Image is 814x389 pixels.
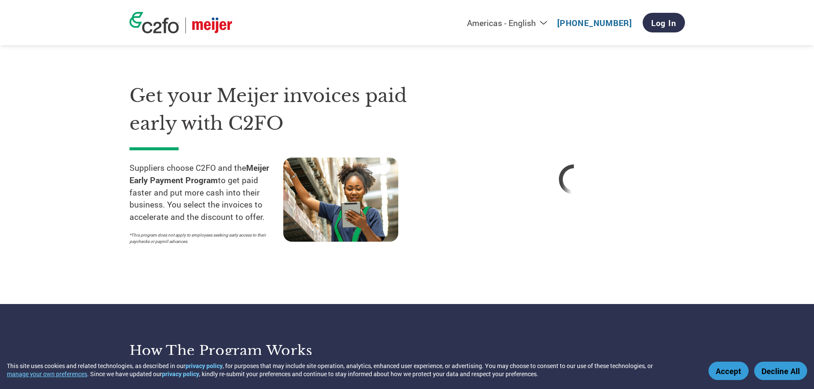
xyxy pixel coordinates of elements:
[754,362,807,380] button: Decline All
[283,158,398,242] img: supply chain worker
[643,13,685,32] a: Log In
[192,18,232,33] img: Meijer
[129,82,437,137] h1: Get your Meijer invoices paid early with C2FO
[185,362,223,370] a: privacy policy
[708,362,749,380] button: Accept
[129,232,275,245] p: *This program does not apply to employees seeking early access to their paychecks or payroll adva...
[7,370,87,378] button: manage your own preferences
[162,370,199,378] a: privacy policy
[129,162,269,185] strong: Meijer Early Payment Program
[7,362,696,378] div: This site uses cookies and related technologies, as described in our , for purposes that may incl...
[129,342,397,359] h3: How the program works
[557,18,632,28] a: [PHONE_NUMBER]
[129,12,179,33] img: c2fo logo
[129,162,283,223] p: Suppliers choose C2FO and the to get paid faster and put more cash into their business. You selec...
